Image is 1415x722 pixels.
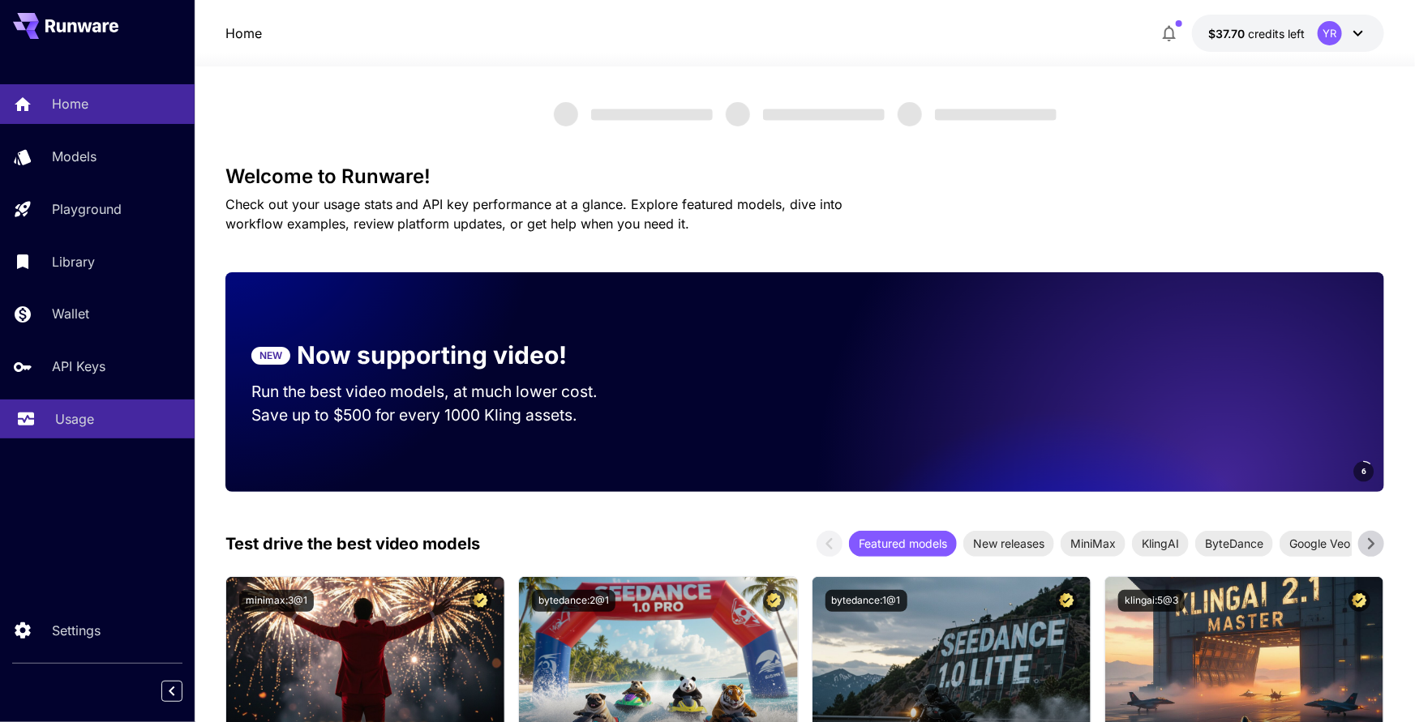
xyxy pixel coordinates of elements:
[849,531,957,557] div: Featured models
[52,252,95,271] p: Library
[225,23,262,43] nav: breadcrumb
[251,404,629,427] p: Save up to $500 for every 1000 Kling assets.
[55,409,94,429] p: Usage
[1208,25,1305,42] div: $37.69946
[1118,590,1185,612] button: klingai:5@3
[52,147,96,166] p: Models
[52,94,88,113] p: Home
[225,196,843,232] span: Check out your usage stats and API key performance at a glance. Explore featured models, dive int...
[1056,590,1078,612] button: Certified Model – Vetted for best performance and includes a commercial license.
[1195,531,1273,557] div: ByteDance
[225,532,481,556] p: Test drive the best video models
[1132,535,1189,552] span: KlingAI
[963,531,1054,557] div: New releases
[1208,27,1248,41] span: $37.70
[849,535,957,552] span: Featured models
[1361,465,1366,477] span: 6
[1132,531,1189,557] div: KlingAI
[1195,535,1273,552] span: ByteDance
[1192,15,1384,52] button: $37.69946YR
[251,380,629,404] p: Run the best video models, at much lower cost.
[239,590,314,612] button: minimax:3@1
[470,590,491,612] button: Certified Model – Vetted for best performance and includes a commercial license.
[259,348,282,363] p: NEW
[1061,531,1126,557] div: MiniMax
[1318,21,1342,45] div: YR
[1349,590,1370,612] button: Certified Model – Vetted for best performance and includes a commercial license.
[297,337,568,374] p: Now supporting video!
[532,590,615,612] button: bytedance:2@1
[52,621,101,640] p: Settings
[1280,531,1360,557] div: Google Veo
[52,357,105,376] p: API Keys
[225,165,1385,188] h3: Welcome to Runware!
[963,535,1054,552] span: New releases
[1248,27,1305,41] span: credits left
[825,590,907,612] button: bytedance:1@1
[174,677,195,706] div: Collapse sidebar
[1280,535,1360,552] span: Google Veo
[763,590,785,612] button: Certified Model – Vetted for best performance and includes a commercial license.
[52,304,89,323] p: Wallet
[52,199,122,219] p: Playground
[161,681,182,702] button: Collapse sidebar
[225,23,262,43] a: Home
[1061,535,1126,552] span: MiniMax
